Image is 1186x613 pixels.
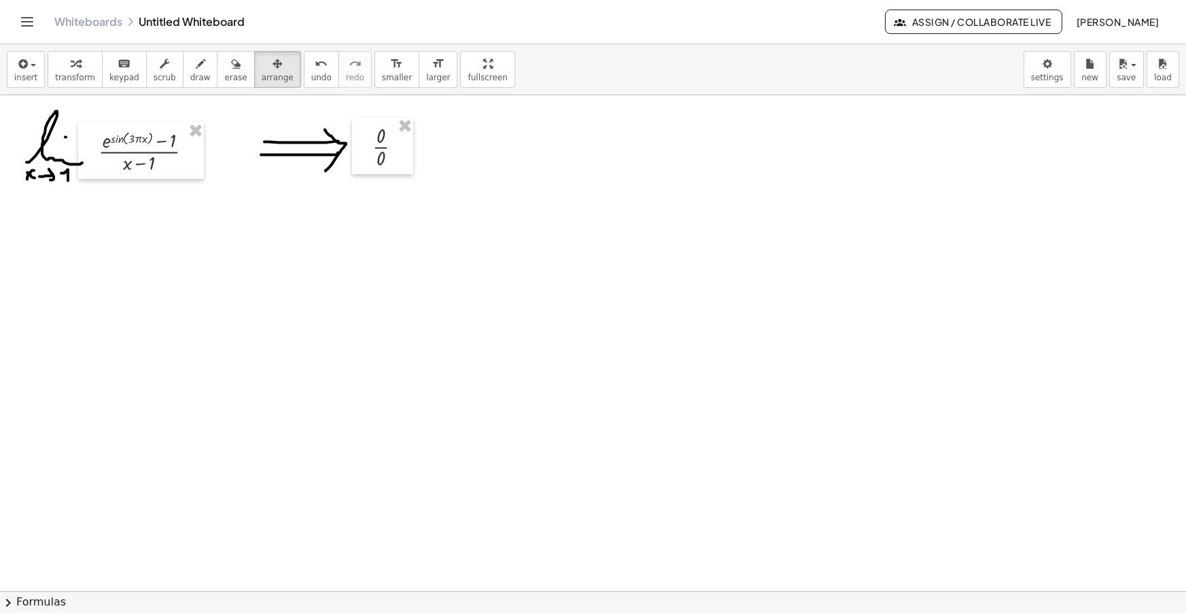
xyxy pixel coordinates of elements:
button: erase [217,51,254,88]
i: redo [349,56,362,72]
span: fullscreen [468,73,507,82]
button: format_sizelarger [419,51,457,88]
span: insert [14,73,37,82]
button: transform [48,51,103,88]
a: Whiteboards [54,15,122,29]
button: settings [1024,51,1071,88]
button: keyboardkeypad [102,51,147,88]
button: format_sizesmaller [374,51,419,88]
span: [PERSON_NAME] [1076,16,1159,28]
button: new [1074,51,1106,88]
span: redo [346,73,364,82]
button: scrub [146,51,184,88]
span: draw [190,73,211,82]
button: load [1147,51,1179,88]
button: draw [183,51,218,88]
span: arrange [262,73,294,82]
span: settings [1031,73,1064,82]
button: Toggle navigation [16,11,38,33]
button: undoundo [304,51,339,88]
span: erase [224,73,247,82]
span: Assign / Collaborate Live [896,16,1051,28]
button: redoredo [338,51,372,88]
span: new [1081,73,1098,82]
span: save [1117,73,1136,82]
span: larger [426,73,450,82]
button: insert [7,51,45,88]
span: transform [55,73,95,82]
span: keypad [109,73,139,82]
button: save [1109,51,1144,88]
span: scrub [154,73,176,82]
i: format_size [390,56,403,72]
button: fullscreen [460,51,514,88]
i: format_size [432,56,444,72]
button: [PERSON_NAME] [1065,10,1170,34]
span: load [1154,73,1172,82]
span: undo [311,73,332,82]
span: smaller [382,73,412,82]
button: Assign / Collaborate Live [885,10,1062,34]
i: undo [315,56,328,72]
button: arrange [254,51,301,88]
i: keyboard [118,56,130,72]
